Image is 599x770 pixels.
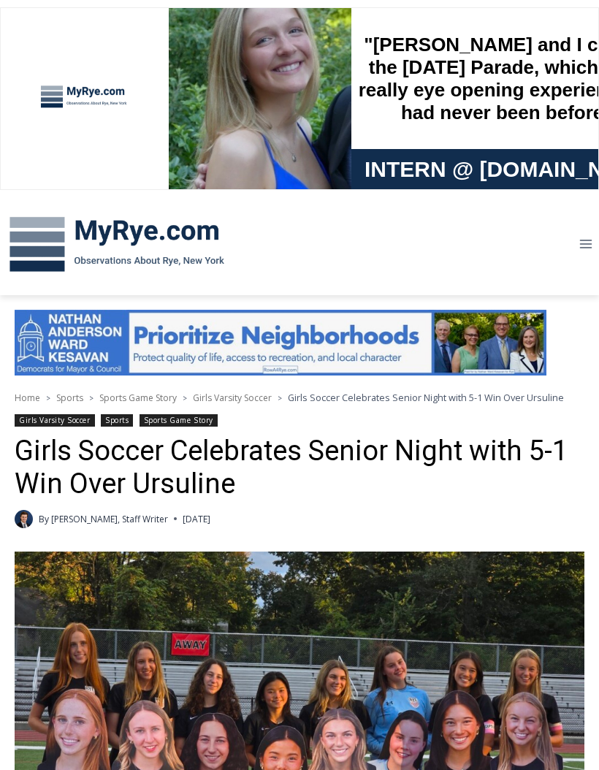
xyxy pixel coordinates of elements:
a: Girls Varsity Soccer [193,392,272,404]
a: Sports [101,414,133,427]
a: Author image [15,510,33,528]
div: Co-sponsored by Westchester County Parks [153,43,211,120]
span: > [183,393,187,403]
a: [PERSON_NAME], Staff Writer [51,513,168,525]
h4: [PERSON_NAME] Read Sanctuary Fall Fest: [DATE] [12,147,194,180]
a: [PERSON_NAME] Read Sanctuary Fall Fest: [DATE] [1,145,218,182]
div: 1 [153,123,160,138]
a: Sports Game Story [140,414,218,427]
time: [DATE] [183,512,210,526]
span: By [39,512,49,526]
a: Sports [56,392,83,404]
nav: Breadcrumbs [15,390,584,405]
img: Charlie Morris headshot PROFESSIONAL HEADSHOT [15,510,33,528]
img: s_800_29ca6ca9-f6cc-433c-a631-14f6620ca39b.jpeg [1,1,145,145]
div: / [164,123,167,138]
button: Open menu [572,233,599,256]
h1: Girls Soccer Celebrates Senior Night with 5-1 Win Over Ursuline [15,435,584,501]
a: Home [15,392,40,404]
span: > [278,393,282,403]
span: Girls Soccer Celebrates Senior Night with 5-1 Win Over Ursuline [288,391,564,404]
a: Sports Game Story [99,392,177,404]
span: > [89,393,94,403]
div: 6 [171,123,178,138]
span: > [46,393,50,403]
a: Girls Varsity Soccer [15,414,95,427]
